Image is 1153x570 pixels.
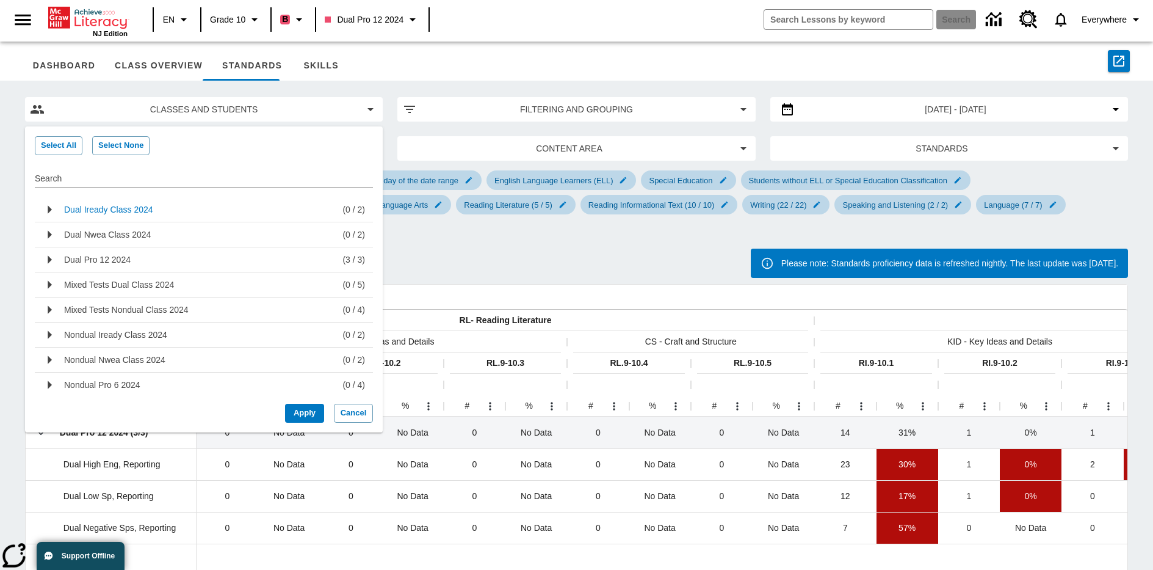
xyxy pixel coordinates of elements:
[649,401,656,411] span: %
[785,142,1099,155] span: Standards
[836,400,840,412] div: #, Average number of questions students have completed for standard RI.9-10.1.
[768,426,799,439] span: No Data
[596,426,601,439] span: 0
[719,426,724,439] span: 0
[402,401,409,411] span: %
[753,480,814,512] div: No Data%, Reporting Dual Low Sp has no data for standard RL.9-10.5.
[35,222,373,247] li: Sub Menu buttonDual Nwea Class 2024, Select all in the section(0 / 2)
[292,51,350,81] button: Skills
[285,404,324,423] button: Apply
[898,426,916,439] span: 31 %
[427,103,726,116] span: Filtering and Grouping
[402,400,409,412] div: %, Average percent correct for questions students have completed for standard RL.9-10.2.
[456,195,576,214] div: Edit Reading Literature 5 standards selected / 5 standards in group filter selected submenu item
[947,337,1052,346] span: KID - Key Ideas and Details
[64,325,167,345] button: Nondual Iready Class 2024, Select all in the section
[691,448,753,480] div: 0, Reporting Dual High Eng completed 0 questions for standard RL.9-10.5.
[457,200,560,210] span: Reading Literature (5 / 5)
[320,448,381,480] div: 0, Reporting Dual High Eng completed 0 questions for standard RL.9-10.2.
[342,203,365,216] p: (0 / 2)
[163,13,175,26] span: EN
[197,417,258,448] div: 0, The average number of questions completed by Dual Pro 12 2024 (3/3) for standard RL.9-10.1 is 0.
[567,417,629,448] div: 0, The average number of questions completed by Dual Pro 12 2024 (3/3) for standard RL.9-10.4 is 0.
[1037,397,1055,415] button: Open Menu
[486,358,524,368] span: RL.9-10.3
[667,397,685,415] button: Open Menu
[63,491,154,501] span: Dual Low Sp, Reporting
[64,350,165,370] button: Nondual Nwea Class 2024, Select all in the section
[1083,401,1088,411] span: #
[876,512,938,544] div: 57%, Reporting Dual Negative Sps's average first try score for standard RI.9-10.1 is 57%.
[5,2,41,38] button: Open side menu
[35,298,373,323] li: Sub Menu buttonMixed Tests Nondual Class 2024, Select all in the section(0 / 4)
[382,480,444,512] div: No Data%, Reporting Dual Low Sp has no data for standard RL.9-10.2.
[273,426,305,439] span: No Data
[605,397,623,415] button: Open Menu
[959,400,964,412] div: #, Average number of questions students have completed for standard RI.9-10.2.
[258,512,320,544] div: No Data%, Reporting Dual Negative Sps has no data for standard RL.9-10.1.
[342,354,365,366] p: (0 / 2)
[938,512,1000,544] div: 0, Reporting Dual Negative Sps completed 0 questions for standard RI.9-10.2.
[1082,13,1127,26] span: Everywhere
[1108,102,1123,117] svg: Collapse Date Range Filter
[460,315,471,325] span: RL
[736,141,751,156] svg: Filter List Right Icon
[1000,512,1061,544] div: No Data%, Reporting Dual Negative Sps has no data for standard RI.9-10.2.
[814,512,876,544] div: 7, Reporting Dual Negative Sps completed 7 questions for standard RI.9-10.1.
[273,490,305,503] span: No Data
[840,426,850,439] span: 14
[1099,397,1118,415] button: Open Menu
[543,397,561,415] button: Open Menu
[342,379,365,391] p: (0 / 4)
[521,458,552,471] span: No Data
[1000,448,1061,480] div: 0%, Reporting Dual High Eng's average first try score for standard RI.9-10.2 is 0%.
[976,195,1065,214] div: Edit Language 7 standards selected / 7 standards in group filter selected submenu item
[64,375,140,395] button: Nondual Pro 6 2024, Select all in the section
[814,448,876,480] div: 23, Reporting Dual High Eng completed 23 questions for standard RI.9-10.1.
[349,426,353,439] span: 0
[63,523,176,533] span: Dual Negative Sps, Reporting
[320,480,381,512] div: 0, Reporting Dual Low Sp completed 0 questions for standard RL.9-10.2.
[966,458,971,471] span: 1
[334,404,373,423] button: Cancel
[966,426,971,439] span: 1
[1061,417,1123,448] div: 1, The average number of questions completed by Dual Pro 12 2024 (3/3) for standard RI.9-10.3 is 1.
[505,480,567,512] div: No Data%, Reporting Dual Low Sp has no data for standard RL.9-10.3.
[35,323,373,348] li: Sub Menu buttonNondual Iready Class 2024, Select all in the section(0 / 2)
[258,480,320,512] div: No Data%, Reporting Dual Low Sp has no data for standard RL.9-10.1.
[382,512,444,544] div: No Data%, Reporting Dual Negative Sps has no data for standard RL.9-10.2.
[1077,9,1148,31] button: Profile/Settings
[35,136,82,155] button: Select All
[40,350,59,370] svg: Sub Menu button
[197,480,258,512] div: 0, Reporting Dual Low Sp completed 0 questions for standard RL.9-10.1.
[898,458,916,471] span: 30 %
[1000,417,1061,448] div: 0%, Dual Pro 12 2024 (3/3) average first try score for standard RI.9-10.2 is 0%.
[349,522,353,535] span: 0
[1061,480,1123,512] div: 0, Reporting Dual Low Sp completed 0 questions for standard RI.9-10.3.
[382,448,444,480] div: No Data%, Reporting Dual High Eng has no data for standard RL.9-10.2.
[40,250,59,269] svg: Sub Menu button
[719,490,724,503] span: 0
[60,428,148,437] span: Dual Pro 12 2024 (3/3)
[790,397,808,415] button: Open Menu
[876,448,938,480] div: 30%, Reporting Dual High Eng's average first try score for standard RI.9-10.1 is 30%.
[342,254,365,266] p: (3 / 3)
[1083,400,1088,412] div: #, Average number of questions students have completed for standard RI.9-10.3.
[464,400,469,412] div: #, Average number of questions students have completed for standard RL.9-10.3.
[1019,400,1027,412] div: %, Average percent correct for questions students have completed for standard RI.9-10.2.
[48,4,128,37] div: Home
[1061,512,1123,544] div: 0, Reporting Dual Negative Sps completed 0 questions for standard RI.9-10.3.
[26,480,197,512] div: Dual Low Sp, Reporting
[397,522,428,535] span: No Data
[581,200,721,210] span: Reading Informational Text (10 / 10)
[1015,522,1046,535] span: No Data
[898,522,916,535] span: 57 %
[225,426,230,439] span: 0
[93,30,128,37] span: NJ Edition
[691,512,753,544] div: 0, Reporting Dual Negative Sps completed 0 questions for standard RL.9-10.5.
[397,426,428,439] span: No Data
[225,490,230,503] span: 0
[275,9,311,31] button: Boost Class color is dark pink. Change class color
[775,102,1123,117] button: Select the date range menu item
[1108,50,1130,72] button: Export to CSV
